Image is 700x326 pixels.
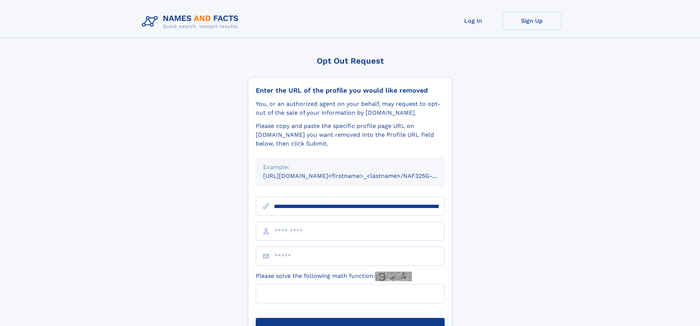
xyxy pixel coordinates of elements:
[263,172,459,179] small: [URL][DOMAIN_NAME]<firstname>_<lastname>/NAF325G-xxxxxxxx
[248,56,452,65] div: Opt Out Request
[444,12,503,30] a: Log In
[256,122,445,148] div: Please copy and paste the specific profile page URL on [DOMAIN_NAME] you want removed into the Pr...
[139,12,245,32] img: Logo Names and Facts
[256,272,412,281] label: Please solve the following math function:
[256,100,445,117] div: You, or an authorized agent on your behalf, may request to opt-out of the sale of your informatio...
[263,163,437,172] div: Example:
[503,12,561,30] a: Sign Up
[256,86,445,94] div: Enter the URL of the profile you would like removed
